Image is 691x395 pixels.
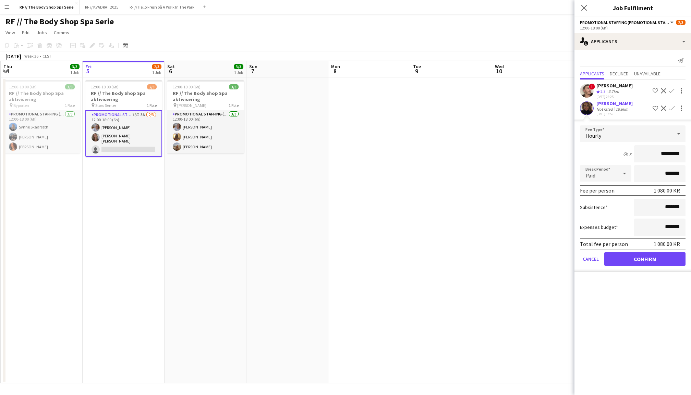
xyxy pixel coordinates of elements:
[152,64,161,69] span: 2/3
[124,0,200,14] button: RF // Hello Fresh på A Walk In The Park
[167,80,244,153] app-job-card: 12:00-18:00 (6h)3/3RF // The Body Shop Spa aktivisering [PERSON_NAME]1 RolePromotional Staffing (...
[604,252,686,266] button: Confirm
[5,53,21,60] div: [DATE]
[248,67,257,75] span: 7
[596,100,633,107] div: [PERSON_NAME]
[580,71,604,76] span: Applicants
[5,16,114,27] h1: RF // The Body Shop Spa Serie
[623,151,631,157] div: 6h x
[676,20,686,25] span: 2/3
[580,187,615,194] div: Fee per person
[173,84,201,89] span: 12:00-18:00 (6h)
[85,90,162,102] h3: RF // The Body Shop Spa aktivisering
[495,63,504,70] span: Wed
[19,28,33,37] a: Edit
[3,110,80,153] app-card-role: Promotional Staffing (Promotional Staff)3/312:00-18:00 (6h)Synne Skaarseth[PERSON_NAME][PERSON_NAME]
[51,28,72,37] a: Comms
[177,103,206,108] span: [PERSON_NAME]
[65,84,75,89] span: 3/3
[147,84,157,89] span: 2/3
[596,95,633,99] div: [DATE] 23:25
[152,70,161,75] div: 1 Job
[14,0,80,14] button: RF // The Body Shop Spa Serie
[610,71,629,76] span: Declined
[229,84,239,89] span: 3/3
[9,84,37,89] span: 12:00-18:00 (6h)
[85,80,162,157] app-job-card: 12:00-18:00 (6h)2/3RF // The Body Shop Spa aktivisering Storo Senter1 RolePromotional Staffing (P...
[70,64,80,69] span: 3/3
[580,240,628,247] div: Total fee per person
[43,53,51,59] div: CEST
[580,25,686,30] div: 12:00-18:00 (6h)
[80,0,124,14] button: RF // KVADRAT 2025
[65,103,75,108] span: 1 Role
[601,89,606,94] span: 2.3
[166,67,175,75] span: 6
[234,64,243,69] span: 3/3
[330,67,340,75] span: 8
[574,3,691,12] h3: Job Fulfilment
[634,71,660,76] span: Unavailable
[580,204,608,210] label: Subsistence
[234,70,243,75] div: 1 Job
[596,83,633,89] div: [PERSON_NAME]
[91,84,119,89] span: 12:00-18:00 (6h)
[574,33,691,50] div: Applicants
[13,103,29,108] span: Byporten
[85,110,162,157] app-card-role: Promotional Staffing (Promotional Staff)13I3A2/312:00-18:00 (6h)[PERSON_NAME][PERSON_NAME] [PERSO...
[147,103,157,108] span: 1 Role
[580,20,669,25] span: Promotional Staffing (Promotional Staff)
[167,90,244,102] h3: RF // The Body Shop Spa aktivisering
[34,28,50,37] a: Jobs
[3,63,12,70] span: Thu
[85,63,92,70] span: Fri
[654,240,680,247] div: 1 080.00 KR
[2,67,12,75] span: 4
[596,112,633,116] div: [DATE] 14:59
[37,29,47,36] span: Jobs
[23,53,40,59] span: Week 36
[54,29,69,36] span: Comms
[607,89,620,95] div: 3.7km
[596,107,614,112] div: Not rated
[3,80,80,153] app-job-card: 12:00-18:00 (6h)3/3RF // The Body Shop Spa aktivisering Byporten1 RolePromotional Staffing (Promo...
[5,29,15,36] span: View
[3,90,80,102] h3: RF // The Body Shop Spa aktivisering
[585,172,595,179] span: Paid
[84,67,92,75] span: 5
[95,103,116,108] span: Storo Senter
[654,187,680,194] div: 1 080.00 KR
[331,63,340,70] span: Mon
[494,67,504,75] span: 10
[249,63,257,70] span: Sun
[167,110,244,153] app-card-role: Promotional Staffing (Promotional Staff)3/312:00-18:00 (6h)[PERSON_NAME][PERSON_NAME][PERSON_NAME]
[3,28,18,37] a: View
[229,103,239,108] span: 1 Role
[580,20,675,25] button: Promotional Staffing (Promotional Staff)
[22,29,30,36] span: Edit
[589,84,595,90] span: !
[412,67,421,75] span: 9
[585,132,601,139] span: Hourly
[580,224,618,230] label: Expenses budget
[167,63,175,70] span: Sat
[413,63,421,70] span: Tue
[614,107,630,112] div: 18.6km
[70,70,79,75] div: 1 Job
[580,252,602,266] button: Cancel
